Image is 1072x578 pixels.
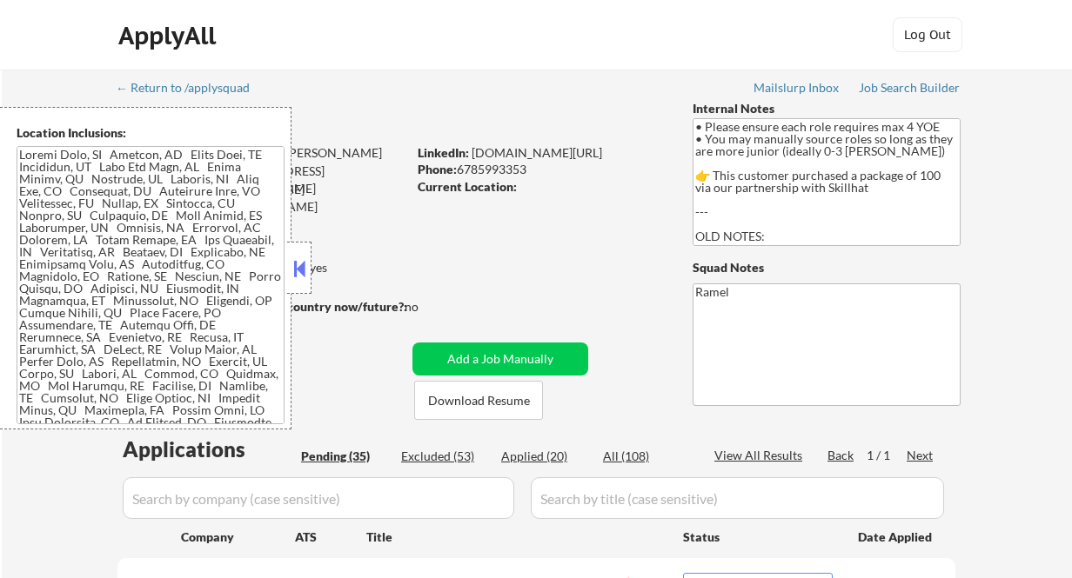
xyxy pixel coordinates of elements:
a: [DOMAIN_NAME][URL] [472,145,602,160]
div: View All Results [714,447,807,464]
div: Company [181,528,295,546]
button: Log Out [893,17,962,52]
div: Squad Notes [693,259,961,276]
div: Job Search Builder [859,82,961,94]
a: Job Search Builder [859,81,961,98]
div: Pending (35) [301,448,388,465]
a: Mailslurp Inbox [754,81,841,98]
div: no [405,298,454,316]
div: 6785993353 [418,161,664,178]
button: Download Resume [414,381,543,420]
div: Mailslurp Inbox [754,82,841,94]
div: Location Inclusions: [17,124,285,142]
div: Applications [123,439,295,460]
div: Title [366,528,667,546]
div: All (108) [603,448,690,465]
div: ← Return to /applysquad [116,82,266,94]
div: ApplyAll [118,21,221,50]
div: 1 / 1 [867,447,907,464]
strong: LinkedIn: [418,145,469,160]
button: Add a Job Manually [412,342,588,375]
div: ATS [295,528,366,546]
div: Next [907,447,935,464]
div: Date Applied [858,528,935,546]
div: Applied (20) [501,448,588,465]
div: Back [827,447,855,464]
strong: Phone: [418,162,457,176]
input: Search by company (case sensitive) [123,477,514,519]
input: Search by title (case sensitive) [531,477,944,519]
div: Status [683,521,833,552]
div: Internal Notes [693,100,961,117]
strong: Current Location: [418,179,517,194]
a: ← Return to /applysquad [116,81,266,98]
div: Excluded (53) [401,448,488,465]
